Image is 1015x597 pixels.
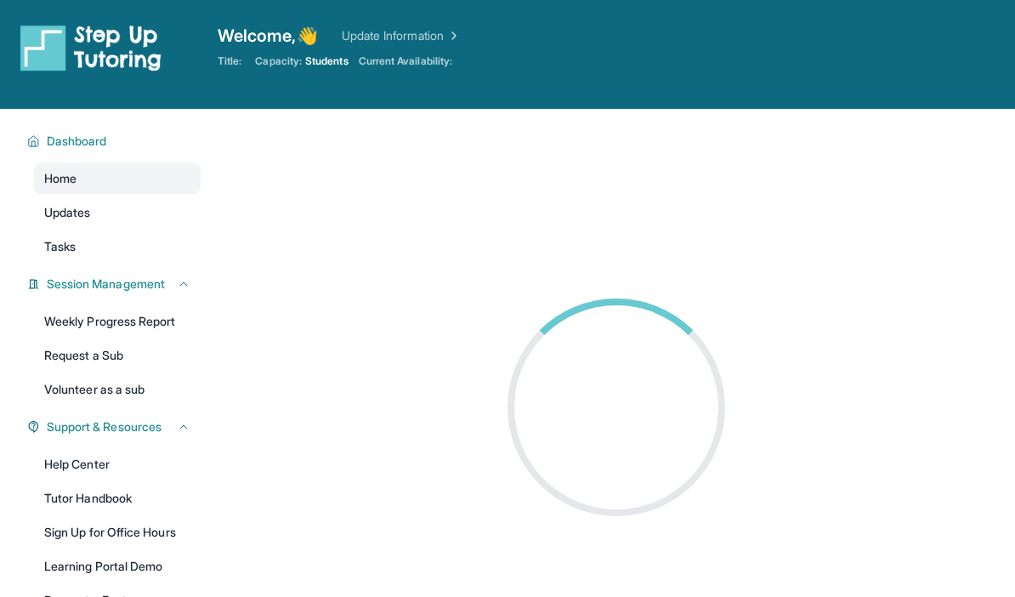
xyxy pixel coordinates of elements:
a: Updates [34,197,201,228]
span: Students [305,54,349,68]
span: Dashboard [47,133,107,150]
a: Sign Up for Office Hours [34,517,201,548]
img: Chevron Right [444,27,461,44]
button: Dashboard [40,133,190,150]
span: Capacity: [255,54,302,68]
a: Learning Portal Demo [34,551,201,582]
span: Welcome, 👋 [218,24,318,48]
a: Home [34,163,201,194]
a: Update Information [342,27,461,44]
span: Current Availability: [359,54,452,68]
a: Tasks [34,231,201,262]
span: Session Management [47,276,165,293]
button: Support & Resources [40,418,190,435]
a: Tutor Handbook [34,483,201,514]
span: Updates [44,204,91,221]
span: Support & Resources [47,418,162,435]
a: Request a Sub [34,340,201,371]
span: Title: [218,54,241,68]
span: Tasks [44,238,76,255]
img: logo [20,24,162,71]
a: Help Center [34,449,201,480]
a: Volunteer as a sub [34,374,201,405]
a: Weekly Progress Report [34,306,201,337]
span: Home [44,170,77,187]
button: Session Management [40,276,190,293]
